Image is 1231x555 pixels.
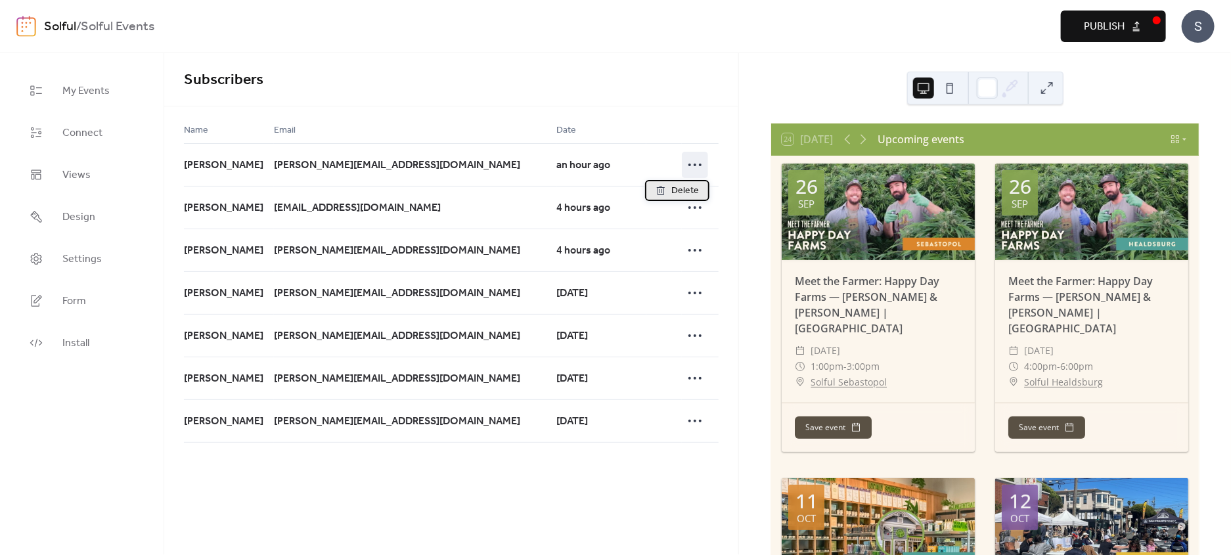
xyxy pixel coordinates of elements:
div: Oct [797,514,816,523]
span: My Events [62,83,110,99]
div: ​ [795,374,805,390]
span: Design [62,210,95,225]
div: S [1182,10,1215,43]
span: [PERSON_NAME] [184,414,263,430]
a: Settings [20,241,144,277]
div: ​ [795,359,805,374]
button: Save event [795,416,872,439]
span: - [1057,359,1060,374]
a: Solful Healdsburg [1024,374,1103,390]
div: ​ [795,343,805,359]
span: [PERSON_NAME][EMAIL_ADDRESS][DOMAIN_NAME] [274,286,520,301]
button: Save event [1008,416,1085,439]
span: Name [184,123,208,139]
b: Solful Events [81,14,154,39]
span: [DATE] [556,414,588,430]
a: My Events [20,73,144,108]
div: ​ [1008,374,1019,390]
div: 26 [795,177,818,196]
span: Publish [1084,19,1125,35]
span: Connect [62,125,102,141]
span: 3:00pm [847,359,880,374]
span: [DATE] [556,328,588,344]
div: 26 [1009,177,1031,196]
span: [PERSON_NAME] [184,371,263,387]
div: Sep [798,199,815,209]
span: [PERSON_NAME] [184,243,263,259]
div: ​ [1008,343,1019,359]
span: [PERSON_NAME] [184,158,263,173]
span: [PERSON_NAME][EMAIL_ADDRESS][DOMAIN_NAME] [274,243,520,259]
span: [PERSON_NAME] [184,286,263,301]
div: 12 [1009,491,1031,511]
span: - [843,359,847,374]
span: [DATE] [556,371,588,387]
span: an hour ago [556,158,610,173]
div: ​ [1008,359,1019,374]
span: [PERSON_NAME] [184,200,263,216]
span: Install [62,336,89,351]
a: Form [20,283,144,319]
span: Date [556,123,576,139]
div: Upcoming events [878,131,964,147]
div: Oct [1010,514,1029,523]
b: / [76,14,81,39]
img: logo [16,16,36,37]
span: [PERSON_NAME][EMAIL_ADDRESS][DOMAIN_NAME] [274,328,520,344]
div: Meet the Farmer: Happy Day Farms — [PERSON_NAME] & [PERSON_NAME] | [GEOGRAPHIC_DATA] [995,273,1188,336]
span: [DATE] [1024,343,1054,359]
span: [PERSON_NAME][EMAIL_ADDRESS][DOMAIN_NAME] [274,158,520,173]
span: [PERSON_NAME][EMAIL_ADDRESS][DOMAIN_NAME] [274,414,520,430]
span: [PERSON_NAME][EMAIL_ADDRESS][DOMAIN_NAME] [274,371,520,387]
div: Sep [1012,199,1028,209]
span: Form [62,294,86,309]
span: 4 hours ago [556,200,610,216]
span: [EMAIL_ADDRESS][DOMAIN_NAME] [274,200,441,216]
span: 4:00pm [1024,359,1057,374]
span: 6:00pm [1060,359,1093,374]
span: Settings [62,252,102,267]
a: Solful Sebastopol [811,374,887,390]
a: Design [20,199,144,234]
button: Publish [1061,11,1166,42]
span: 1:00pm [811,359,843,374]
span: Views [62,167,91,183]
a: Solful [44,14,76,39]
span: Subscribers [184,66,263,95]
a: Connect [20,115,144,150]
span: 4 hours ago [556,243,610,259]
a: Views [20,157,144,192]
span: Delete [671,183,699,199]
div: Meet the Farmer: Happy Day Farms — [PERSON_NAME] & [PERSON_NAME] | [GEOGRAPHIC_DATA] [782,273,975,336]
div: 11 [795,491,818,511]
a: Install [20,325,144,361]
span: [PERSON_NAME] [184,328,263,344]
span: [DATE] [811,343,840,359]
span: [DATE] [556,286,588,301]
span: Email [274,123,296,139]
